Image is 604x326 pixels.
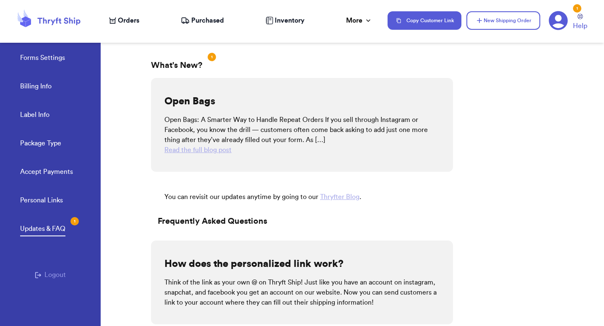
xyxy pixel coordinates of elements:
h2: How does the personalized link work? [164,257,344,271]
a: 1 [549,11,568,30]
div: More [346,16,372,26]
span: Purchased [191,16,224,26]
div: 1 [70,217,79,225]
a: Package Type [20,138,61,150]
a: Updates & FAQ1 [20,224,65,236]
div: 1 [573,4,581,13]
button: New Shipping Order [466,11,540,30]
a: Purchased [181,16,224,26]
span: Inventory [275,16,305,26]
span: Help [573,21,587,31]
a: Inventory [266,16,305,26]
a: Orders [109,16,139,26]
button: Logout [35,270,66,280]
a: Forms Settings [20,53,65,65]
p: Frequently Asked Questions [151,209,453,234]
a: Accept Payments [20,167,73,179]
p: What's New? [151,60,203,71]
p: Think of the link as your own @ on Thryft Ship! Just like you have an account on instagram, snapc... [164,277,440,308]
a: Read the full blog post [164,147,232,153]
div: 1 [208,53,216,61]
a: Help [573,14,587,31]
div: Updates & FAQ [20,224,65,234]
span: Orders [118,16,139,26]
p: Open Bags: A Smarter Way to Handle Repeat Orders If you sell through Instagram or Facebook, you k... [164,115,440,145]
p: You can revisit our updates anytime by going to our . [164,192,453,202]
button: Copy Customer Link [388,11,461,30]
a: Billing Info [20,81,52,93]
a: Label Info [20,110,49,122]
a: Personal Links [20,195,63,207]
a: Thryfter Blog [320,194,359,200]
h2: Open Bags [164,95,215,108]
